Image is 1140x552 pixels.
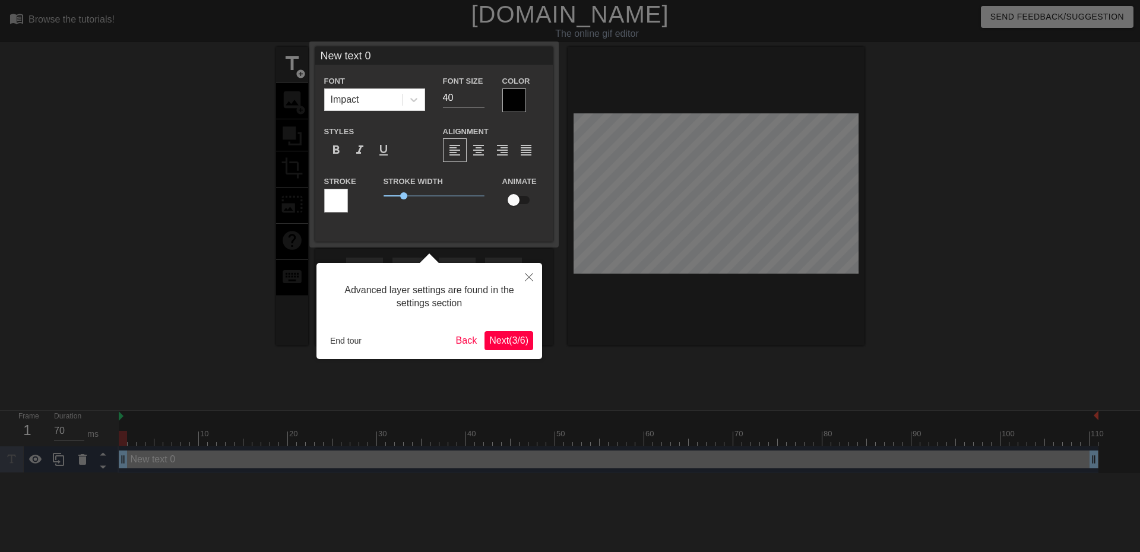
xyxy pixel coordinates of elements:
[451,331,482,350] button: Back
[516,263,542,290] button: Close
[325,332,366,350] button: End tour
[489,335,528,345] span: Next ( 3 / 6 )
[325,272,533,322] div: Advanced layer settings are found in the settings section
[484,331,533,350] button: Next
